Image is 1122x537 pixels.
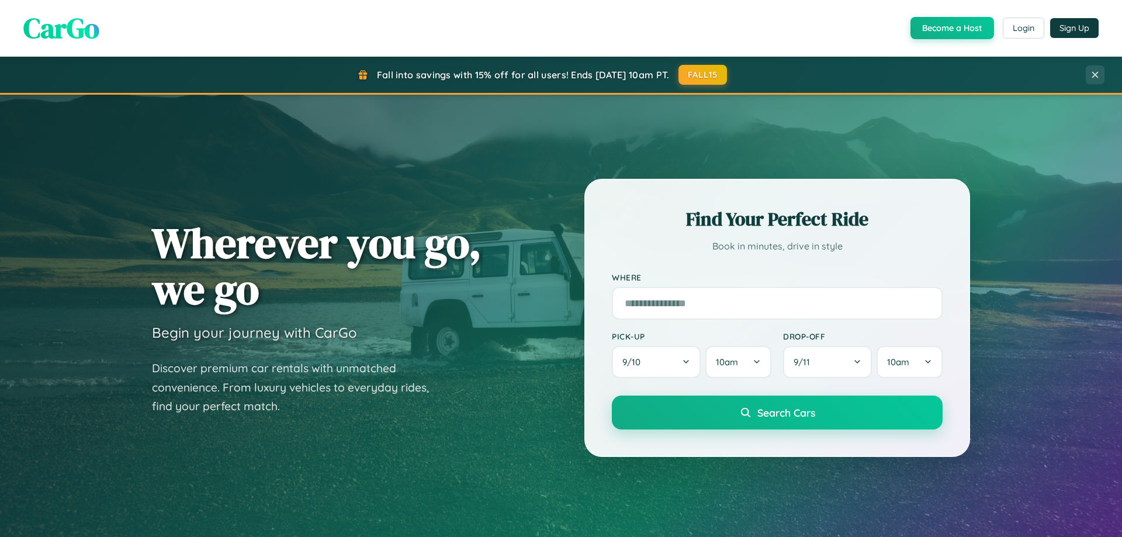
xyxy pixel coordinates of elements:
[877,346,943,378] button: 10am
[910,17,994,39] button: Become a Host
[612,346,701,378] button: 9/10
[612,238,943,255] p: Book in minutes, drive in style
[705,346,771,378] button: 10am
[716,356,738,368] span: 10am
[612,396,943,429] button: Search Cars
[783,346,872,378] button: 9/11
[612,331,771,341] label: Pick-up
[152,324,357,341] h3: Begin your journey with CarGo
[783,331,943,341] label: Drop-off
[152,359,444,416] p: Discover premium car rentals with unmatched convenience. From luxury vehicles to everyday rides, ...
[678,65,728,85] button: FALL15
[612,272,943,282] label: Where
[23,9,99,47] span: CarGo
[887,356,909,368] span: 10am
[152,220,482,312] h1: Wherever you go, we go
[622,356,646,368] span: 9 / 10
[377,69,670,81] span: Fall into savings with 15% off for all users! Ends [DATE] 10am PT.
[1050,18,1099,38] button: Sign Up
[612,206,943,232] h2: Find Your Perfect Ride
[794,356,816,368] span: 9 / 11
[1003,18,1044,39] button: Login
[757,406,815,419] span: Search Cars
